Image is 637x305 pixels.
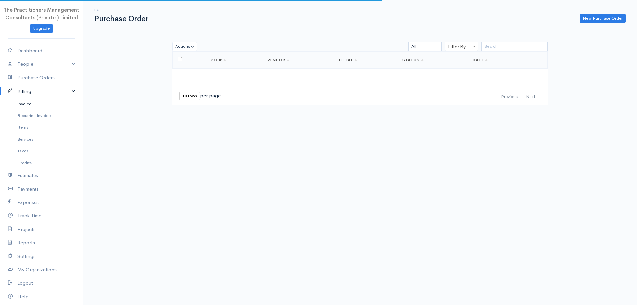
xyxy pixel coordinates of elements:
[481,42,548,51] input: Search
[402,57,424,63] a: Status
[267,57,289,63] a: Vendor
[94,8,149,12] h6: PO
[338,57,357,63] a: Total
[4,7,79,21] span: The Practitioners Management Consultants (Private ) Limited
[172,42,197,51] button: Actions
[211,57,226,63] a: PO #
[30,24,53,33] a: Upgrade
[179,92,221,100] div: per page
[94,15,149,23] h1: Purchase Order
[473,57,488,63] a: Date
[580,14,626,23] a: New Purchase Order
[445,42,478,51] span: Filter By Vendor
